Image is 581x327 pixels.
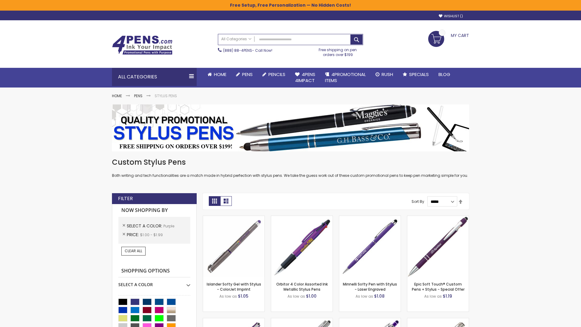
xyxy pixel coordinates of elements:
[203,216,264,221] a: Islander Softy Gel with Stylus - ColorJet Imprint-Purple
[223,48,272,53] span: - Call Now!
[339,318,401,323] a: Phoenix Softy with Stylus Pen - Laser-Purple
[356,294,373,299] span: As low as
[434,68,455,81] a: Blog
[325,71,366,84] span: 4PROMOTIONAL ITEMS
[127,223,163,229] span: Select A Color
[409,71,429,78] span: Specials
[238,293,248,299] span: $1.05
[118,277,190,288] div: Select A Color
[306,293,317,299] span: $1.00
[219,294,237,299] span: As low as
[271,318,333,323] a: Tres-Chic with Stylus Metal Pen - Standard Laser-Purple
[295,71,315,84] span: 4Pens 4impact
[203,216,264,277] img: Islander Softy Gel with Stylus - ColorJet Imprint-Purple
[374,293,385,299] span: $1.08
[214,71,226,78] span: Home
[371,68,398,81] a: Rush
[155,93,177,98] strong: Stylus Pens
[287,294,305,299] span: As low as
[276,282,328,292] a: Orbitor 4 Color Assorted Ink Metallic Stylus Pens
[112,68,197,86] div: All Categories
[407,216,469,277] img: 4P-MS8B-Purple
[209,196,220,206] strong: Grid
[140,232,163,237] span: $1.00 - $1.99
[231,68,258,81] a: Pens
[271,216,333,277] img: Orbitor 4 Color Assorted Ink Metallic Stylus Pens-Purple
[223,48,252,53] a: (888) 88-4PENS
[118,195,133,202] strong: Filter
[424,294,442,299] span: As low as
[221,37,251,41] span: All Categories
[203,318,264,323] a: Avendale Velvet Touch Stylus Gel Pen-Purple
[125,248,142,253] span: Clear All
[112,157,469,178] div: Both writing and tech functionalities are a match made in hybrid perfection with stylus pens. We ...
[118,204,190,217] strong: Now Shopping by
[290,68,320,88] a: 4Pens4impact
[398,68,434,81] a: Specials
[112,104,469,151] img: Stylus Pens
[407,318,469,323] a: Tres-Chic Touch Pen - Standard Laser-Purple
[121,247,146,255] a: Clear All
[203,68,231,81] a: Home
[112,157,469,167] h1: Custom Stylus Pens
[339,216,401,221] a: Minnelli Softy Pen with Stylus - Laser Engraved-Purple
[439,14,463,18] a: Wishlist
[271,216,333,221] a: Orbitor 4 Color Assorted Ink Metallic Stylus Pens-Purple
[382,71,393,78] span: Rush
[407,216,469,221] a: 4P-MS8B-Purple
[313,45,363,57] div: Free shipping on pen orders over $199
[112,35,172,55] img: 4Pens Custom Pens and Promotional Products
[207,282,261,292] a: Islander Softy Gel with Stylus - ColorJet Imprint
[438,71,450,78] span: Blog
[218,34,254,44] a: All Categories
[268,71,285,78] span: Pencils
[320,68,371,88] a: 4PROMOTIONALITEMS
[339,216,401,277] img: Minnelli Softy Pen with Stylus - Laser Engraved-Purple
[412,199,424,204] label: Sort By
[443,293,452,299] span: $1.19
[242,71,253,78] span: Pens
[127,232,140,238] span: Price
[258,68,290,81] a: Pencils
[134,93,143,98] a: Pens
[118,265,190,278] strong: Shopping Options
[412,282,464,292] a: Epic Soft Touch® Custom Pens + Stylus - Special Offer
[343,282,397,292] a: Minnelli Softy Pen with Stylus - Laser Engraved
[112,93,122,98] a: Home
[163,223,174,229] span: Purple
